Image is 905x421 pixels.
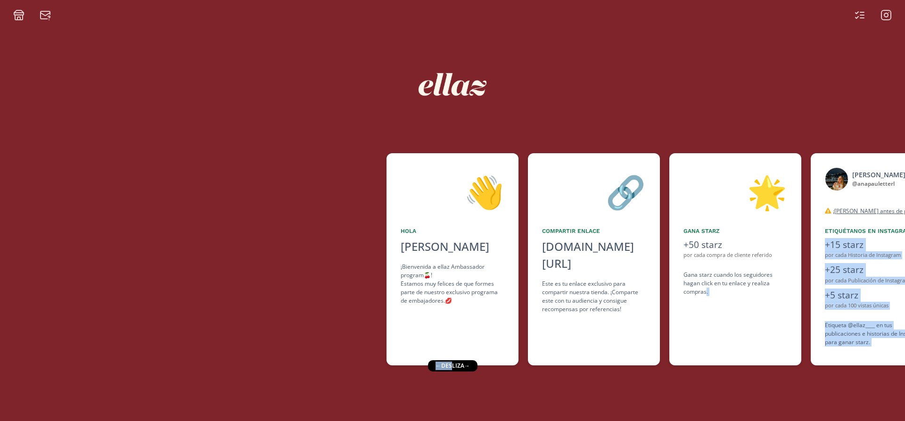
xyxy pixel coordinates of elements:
img: 481487859_2354721434912701_1884031566197120041_n.jpg [825,167,848,191]
div: Hola [401,227,504,235]
div: Este es tu enlace exclusivo para compartir nuestra tienda. ¡Comparte este con tu audiencia y cons... [542,280,646,314]
div: 🌟 [683,167,787,215]
div: Gana starz [683,227,787,235]
div: por cada compra de cliente referido [683,251,787,259]
div: ← desliza → [428,360,477,371]
div: Compartir Enlace [542,227,646,235]
img: nKmKAABZpYV7 [410,42,495,127]
div: ¡Bienvenida a ellaz Ambassador program🍒! Estamos muy felices de que formes parte de nuestro exclu... [401,263,504,305]
div: Gana starz cuando los seguidores hagan click en tu enlace y realiza compras . [683,271,787,296]
div: 🔗 [542,167,646,215]
div: 👋 [401,167,504,215]
div: [PERSON_NAME] [401,238,504,255]
div: +50 starz [683,238,787,252]
div: [DOMAIN_NAME][URL] [542,238,646,272]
